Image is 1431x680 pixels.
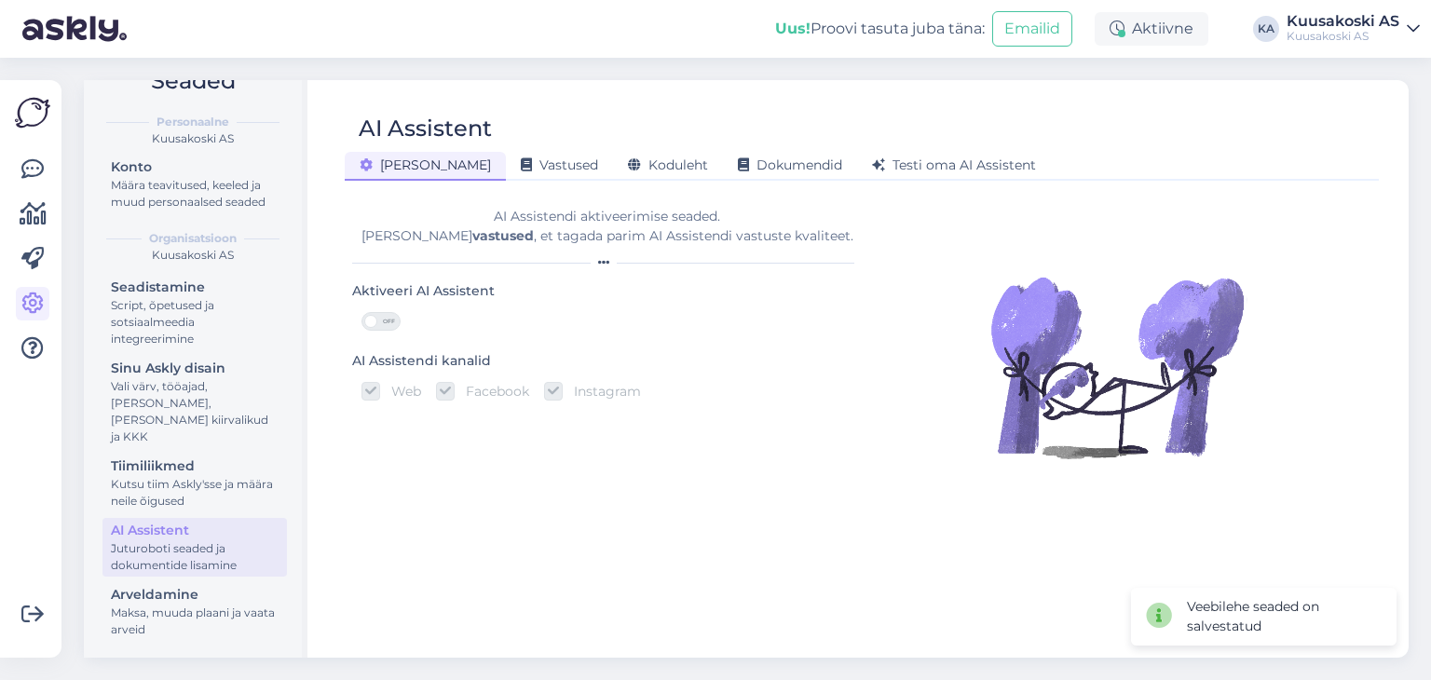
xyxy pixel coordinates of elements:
span: Koduleht [628,156,708,173]
div: Veebilehe seaded on salvestatud [1187,597,1382,636]
div: Kuusakoski AS [1287,29,1399,44]
div: AI Assistent [359,111,492,146]
div: Sinu Askly disain [111,359,279,378]
b: Personaalne [157,114,229,130]
label: Web [380,382,421,401]
b: Uus! [775,20,811,37]
div: Script, õpetused ja sotsiaalmeedia integreerimine [111,297,279,347]
div: Tiimiliikmed [111,456,279,476]
span: Dokumendid [738,156,842,173]
h2: Seaded [99,63,287,99]
b: vastused [472,227,534,244]
a: AI AssistentJuturoboti seaded ja dokumentide lisamine [102,518,287,577]
span: Testi oma AI Assistent [872,156,1036,173]
div: Konto [111,157,279,177]
button: Emailid [992,11,1072,47]
span: OFF [377,313,400,330]
label: Facebook [455,382,529,401]
div: Vali värv, tööajad, [PERSON_NAME], [PERSON_NAME] kiirvalikud ja KKK [111,378,279,445]
a: Sinu Askly disainVali värv, tööajad, [PERSON_NAME], [PERSON_NAME] kiirvalikud ja KKK [102,356,287,448]
span: Vastused [521,156,598,173]
img: Askly Logo [15,95,50,130]
div: Juturoboti seaded ja dokumentide lisamine [111,540,279,574]
div: Määra teavitused, keeled ja muud personaalsed seaded [111,177,279,211]
a: SeadistamineScript, õpetused ja sotsiaalmeedia integreerimine [102,275,287,350]
div: AI Assistendi kanalid [352,351,491,372]
div: Kuusakoski AS [99,247,287,264]
div: AI Assistendi aktiveerimise seaded. [PERSON_NAME] , et tagada parim AI Assistendi vastuste kvalit... [352,207,862,246]
div: AI Assistent [111,521,279,540]
img: Illustration [987,237,1247,497]
div: KA [1253,16,1279,42]
span: [PERSON_NAME] [360,156,491,173]
div: Arveldamine [111,585,279,605]
a: ArveldamineMaksa, muuda plaani ja vaata arveid [102,582,287,641]
div: Kuusakoski AS [99,130,287,147]
div: Kutsu tiim Askly'sse ja määra neile õigused [111,476,279,510]
div: Aktiivne [1095,12,1208,46]
div: Kuusakoski AS [1287,14,1399,29]
div: Proovi tasuta juba täna: [775,18,985,40]
b: Organisatsioon [149,230,237,247]
div: Aktiveeri AI Assistent [352,281,495,302]
a: KontoMäära teavitused, keeled ja muud personaalsed seaded [102,155,287,213]
div: Maksa, muuda plaani ja vaata arveid [111,605,279,638]
a: TiimiliikmedKutsu tiim Askly'sse ja määra neile õigused [102,454,287,512]
a: Kuusakoski ASKuusakoski AS [1287,14,1420,44]
label: Instagram [563,382,641,401]
div: Seadistamine [111,278,279,297]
